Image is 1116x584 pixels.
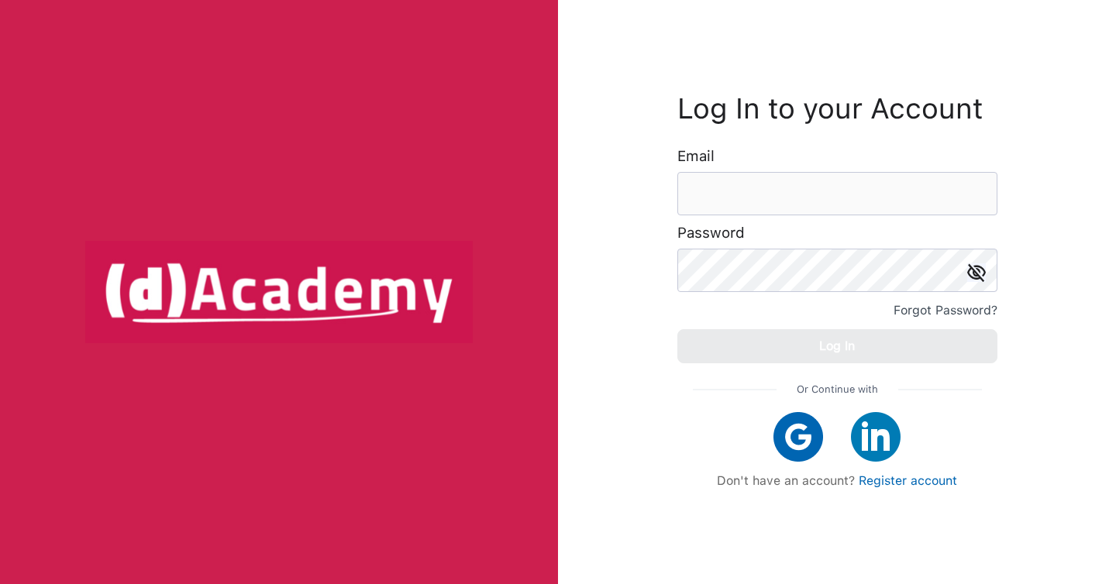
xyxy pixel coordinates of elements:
img: logo [85,241,473,343]
span: Or Continue with [797,379,878,400]
div: Log In [819,335,855,357]
div: Forgot Password? [894,300,997,321]
img: icon [967,263,986,282]
h3: Log In to your Account [677,96,997,122]
div: Don't have an account? [693,473,982,488]
img: google icon [773,412,823,462]
img: linkedIn icon [851,412,901,462]
label: Password [677,225,745,241]
a: Register account [859,473,957,488]
img: line [898,389,982,390]
label: Email [677,149,715,164]
button: Log In [677,329,997,363]
img: line [693,389,777,390]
